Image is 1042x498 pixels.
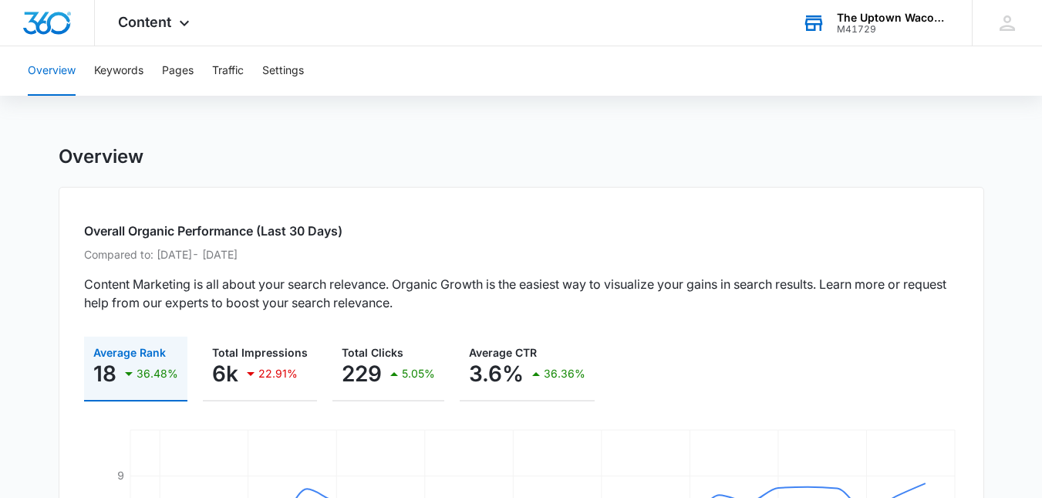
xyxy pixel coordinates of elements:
span: Average Rank [93,346,166,359]
p: 22.91% [258,368,298,379]
p: 5.05% [402,368,435,379]
p: 3.6% [469,361,524,386]
h2: Overall Organic Performance (Last 30 Days) [84,222,959,240]
h1: Overview [59,145,143,168]
button: Keywords [94,46,143,96]
p: Content Marketing is all about your search relevance. Organic Growth is the easiest way to visual... [84,275,959,312]
p: 6k [212,361,238,386]
div: account id [837,24,949,35]
button: Traffic [212,46,244,96]
span: Total Clicks [342,346,403,359]
div: account name [837,12,949,24]
p: 229 [342,361,382,386]
span: Content [118,14,171,30]
p: 18 [93,361,116,386]
button: Overview [28,46,76,96]
p: 36.36% [544,368,585,379]
button: Pages [162,46,194,96]
span: Average CTR [469,346,537,359]
p: Compared to: [DATE] - [DATE] [84,246,959,263]
span: Total Impressions [212,346,308,359]
p: 36.48% [137,368,178,379]
tspan: 9 [117,469,124,482]
button: Settings [262,46,304,96]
